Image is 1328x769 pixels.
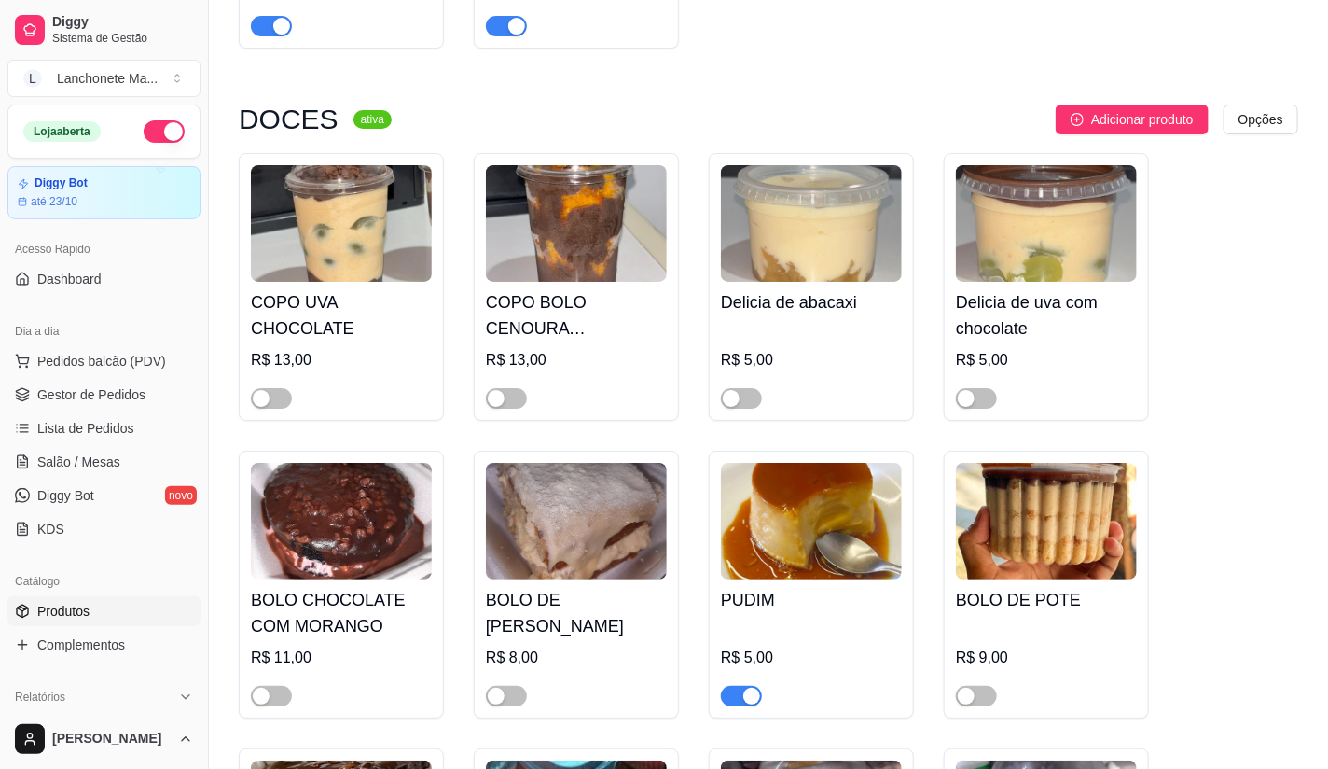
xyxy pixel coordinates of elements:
[23,121,101,142] div: Loja aberta
[7,166,201,219] a: Diggy Botaté 23/10
[7,7,201,52] a: DiggySistema de Gestão
[1056,105,1209,134] button: Adicionar produto
[251,289,432,342] h4: COPO UVA CHOCOLATE
[52,731,171,748] span: [PERSON_NAME]
[37,270,102,288] span: Dashboard
[956,349,1137,371] div: R$ 5,00
[956,463,1137,580] img: product-image
[7,346,201,376] button: Pedidos balcão (PDV)
[7,264,201,294] a: Dashboard
[37,486,94,505] span: Diggy Bot
[721,349,902,371] div: R$ 5,00
[721,587,902,613] h4: PUDIM
[251,587,432,639] h4: BOLO CHOCOLATE COM MORANGO
[486,289,667,342] h4: COPO BOLO CENOURA CHOCOLATE
[7,514,201,544] a: KDS
[1238,109,1283,130] span: Opções
[7,60,201,97] button: Select a team
[721,463,902,580] img: product-image
[486,165,667,282] img: product-image
[956,647,1137,669] div: R$ 9,00
[37,352,166,371] span: Pedidos balcão (PDV)
[353,110,392,129] sup: ativa
[239,108,339,131] h3: DOCES
[7,630,201,660] a: Complementos
[35,176,88,190] article: Diggy Bot
[486,349,667,371] div: R$ 13,00
[721,289,902,315] h4: Delicia de abacaxi
[486,587,667,639] h4: BOLO DE [PERSON_NAME]
[486,647,667,669] div: R$ 8,00
[7,380,201,410] a: Gestor de Pedidos
[1224,105,1298,134] button: Opções
[1071,113,1084,126] span: plus-circle
[52,14,193,31] span: Diggy
[721,165,902,282] img: product-image
[7,447,201,477] a: Salão / Mesas
[52,31,193,46] span: Sistema de Gestão
[144,120,185,143] button: Alterar Status
[251,647,432,669] div: R$ 11,00
[37,385,145,404] span: Gestor de Pedidos
[7,596,201,626] a: Produtos
[7,566,201,596] div: Catálogo
[956,289,1137,342] h4: Delicia de uva com chocolate
[37,419,134,438] span: Lista de Pedidos
[1091,109,1194,130] span: Adicionar produto
[486,463,667,580] img: product-image
[251,165,432,282] img: product-image
[251,463,432,580] img: product-image
[31,194,77,209] article: até 23/10
[7,481,201,510] a: Diggy Botnovo
[956,587,1137,613] h4: BOLO DE POTE
[721,647,902,669] div: R$ 5,00
[37,602,90,621] span: Produtos
[956,165,1137,282] img: product-image
[7,717,201,762] button: [PERSON_NAME]
[15,690,65,705] span: Relatórios
[23,69,42,88] span: L
[7,316,201,346] div: Dia a dia
[57,69,158,88] div: Lanchonete Ma ...
[37,636,125,654] span: Complementos
[37,520,64,538] span: KDS
[251,349,432,371] div: R$ 13,00
[7,413,201,443] a: Lista de Pedidos
[37,453,120,471] span: Salão / Mesas
[7,234,201,264] div: Acesso Rápido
